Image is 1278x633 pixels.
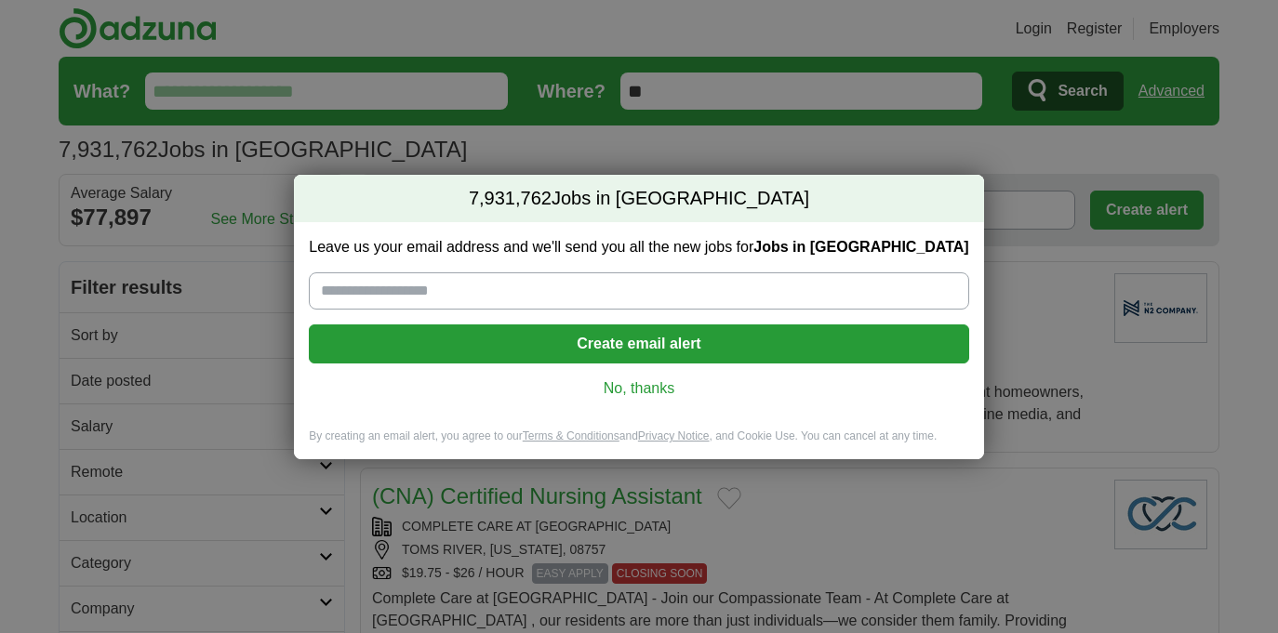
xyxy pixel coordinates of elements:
[753,239,968,255] strong: Jobs in [GEOGRAPHIC_DATA]
[309,237,968,257] label: Leave us your email address and we'll send you all the new jobs for
[324,378,953,399] a: No, thanks
[469,186,552,212] span: 7,931,762
[638,429,710,442] a: Privacy Notice
[309,324,968,363] button: Create email alert
[294,429,983,459] div: By creating an email alert, you agree to our and , and Cookie Use. You can cancel at any time.
[294,175,983,223] h2: Jobs in [GEOGRAPHIC_DATA]
[523,429,619,442] a: Terms & Conditions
